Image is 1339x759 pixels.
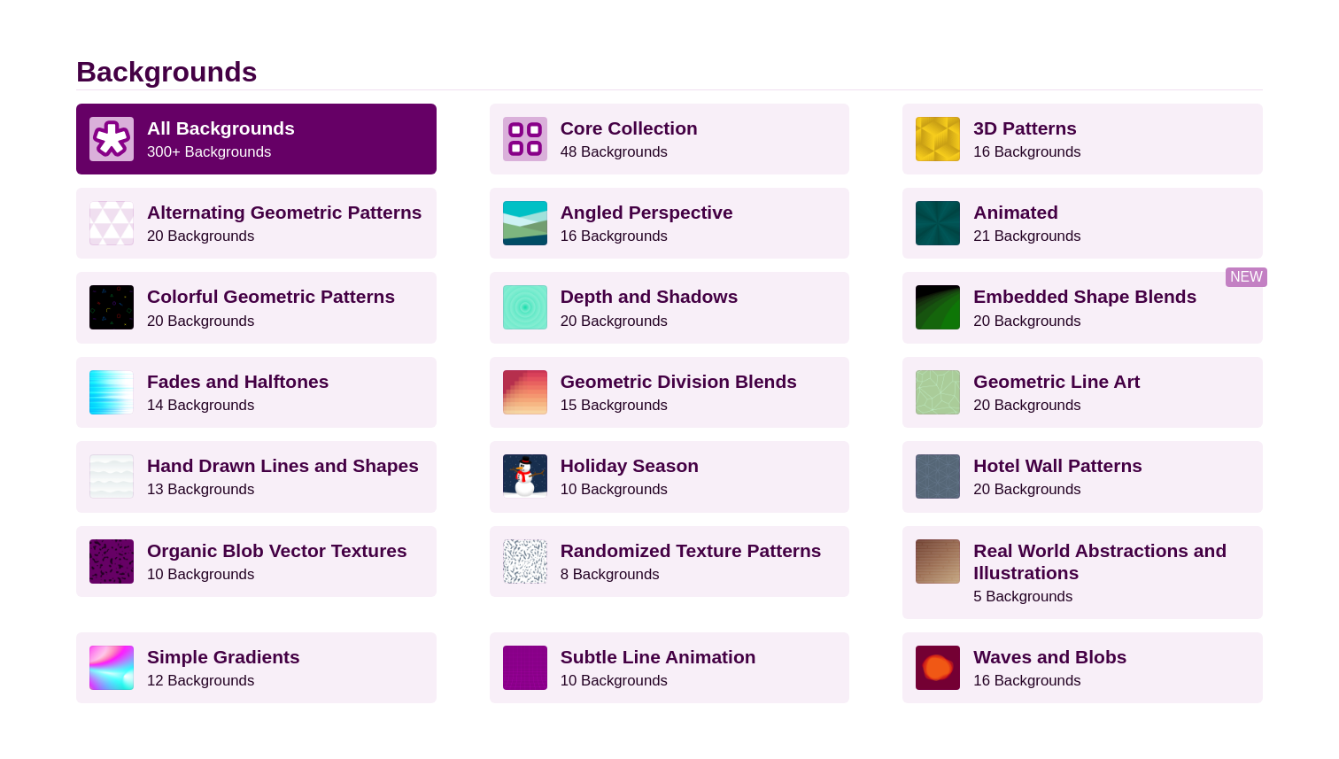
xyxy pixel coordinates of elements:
[89,285,134,329] img: a rainbow pattern of outlined geometric shapes
[561,313,668,329] small: 20 Backgrounds
[490,272,850,343] a: Depth and Shadows20 Backgrounds
[76,104,437,174] a: All Backgrounds 300+ Backgrounds
[147,228,254,244] small: 20 Backgrounds
[561,481,668,498] small: 10 Backgrounds
[561,397,668,414] small: 15 Backgrounds
[147,118,295,138] strong: All Backgrounds
[902,526,1263,620] a: Real World Abstractions and Illustrations5 Backgrounds
[902,441,1263,512] a: Hotel Wall Patterns20 Backgrounds
[147,540,407,561] strong: Organic Blob Vector Textures
[76,526,437,597] a: Organic Blob Vector Textures10 Backgrounds
[147,566,254,583] small: 10 Backgrounds
[490,632,850,703] a: Subtle Line Animation10 Backgrounds
[973,371,1140,391] strong: Geometric Line Art
[561,286,739,306] strong: Depth and Shadows
[916,117,960,161] img: fancy golden cube pattern
[902,357,1263,428] a: Geometric Line Art20 Backgrounds
[490,104,850,174] a: Core Collection 48 Backgrounds
[89,454,134,499] img: white subtle wave background
[561,455,699,476] strong: Holiday Season
[916,201,960,245] img: green rave light effect animated background
[916,454,960,499] img: intersecting outlined circles formation pattern
[973,455,1142,476] strong: Hotel Wall Patterns
[89,201,134,245] img: light purple and white alternating triangle pattern
[561,118,698,138] strong: Core Collection
[503,539,547,584] img: gray texture pattern on white
[973,672,1080,689] small: 16 Backgrounds
[503,454,547,499] img: vector art snowman with black hat, branch arms, and carrot nose
[973,286,1196,306] strong: Embedded Shape Blends
[916,285,960,329] img: green to black rings rippling away from corner
[902,272,1263,343] a: Embedded Shape Blends20 Backgrounds
[973,202,1058,222] strong: Animated
[76,272,437,343] a: Colorful Geometric Patterns20 Backgrounds
[147,647,300,667] strong: Simple Gradients
[503,370,547,414] img: red-to-yellow gradient large pixel grid
[902,104,1263,174] a: 3D Patterns16 Backgrounds
[89,370,134,414] img: blue lights stretching horizontally over white
[973,313,1080,329] small: 20 Backgrounds
[490,526,850,597] a: Randomized Texture Patterns8 Backgrounds
[561,540,822,561] strong: Randomized Texture Patterns
[561,672,668,689] small: 10 Backgrounds
[973,647,1126,667] strong: Waves and Blobs
[973,228,1080,244] small: 21 Backgrounds
[76,441,437,512] a: Hand Drawn Lines and Shapes13 Backgrounds
[490,188,850,259] a: Angled Perspective16 Backgrounds
[147,481,254,498] small: 13 Backgrounds
[902,188,1263,259] a: Animated21 Backgrounds
[147,455,419,476] strong: Hand Drawn Lines and Shapes
[76,188,437,259] a: Alternating Geometric Patterns20 Backgrounds
[973,397,1080,414] small: 20 Backgrounds
[561,143,668,160] small: 48 Backgrounds
[561,202,733,222] strong: Angled Perspective
[490,357,850,428] a: Geometric Division Blends15 Backgrounds
[973,143,1080,160] small: 16 Backgrounds
[561,371,797,391] strong: Geometric Division Blends
[973,540,1227,583] strong: Real World Abstractions and Illustrations
[973,588,1072,605] small: 5 Backgrounds
[147,371,329,391] strong: Fades and Halftones
[147,313,254,329] small: 20 Backgrounds
[902,632,1263,703] a: Waves and Blobs16 Backgrounds
[76,357,437,428] a: Fades and Halftones14 Backgrounds
[503,646,547,690] img: a line grid with a slope perspective
[916,370,960,414] img: geometric web of connecting lines
[916,539,960,584] img: wooden floor pattern
[89,539,134,584] img: Purple vector splotches
[89,646,134,690] img: colorful radial mesh gradient rainbow
[147,397,254,414] small: 14 Backgrounds
[973,118,1077,138] strong: 3D Patterns
[973,481,1080,498] small: 20 Backgrounds
[561,647,756,667] strong: Subtle Line Animation
[503,201,547,245] img: abstract landscape with sky mountains and water
[76,55,1263,89] h2: Backgrounds
[147,286,395,306] strong: Colorful Geometric Patterns
[561,228,668,244] small: 16 Backgrounds
[490,441,850,512] a: Holiday Season10 Backgrounds
[147,672,254,689] small: 12 Backgrounds
[561,566,660,583] small: 8 Backgrounds
[916,646,960,690] img: various uneven centered blobs
[147,202,422,222] strong: Alternating Geometric Patterns
[147,143,271,160] small: 300+ Backgrounds
[76,632,437,703] a: Simple Gradients12 Backgrounds
[503,285,547,329] img: green layered rings within rings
